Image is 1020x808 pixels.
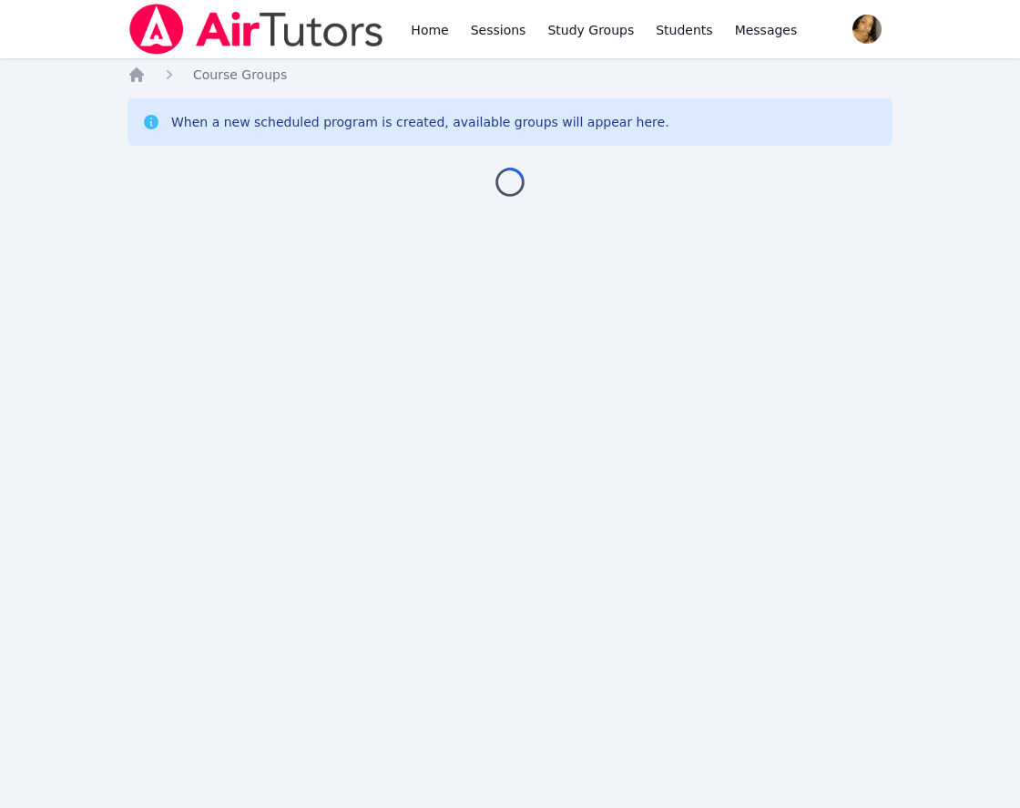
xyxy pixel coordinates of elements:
[171,113,669,131] div: When a new scheduled program is created, available groups will appear here.
[193,67,287,82] span: Course Groups
[735,21,798,39] span: Messages
[127,66,892,84] nav: Breadcrumb
[193,66,287,84] a: Course Groups
[127,4,385,55] img: Air Tutors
